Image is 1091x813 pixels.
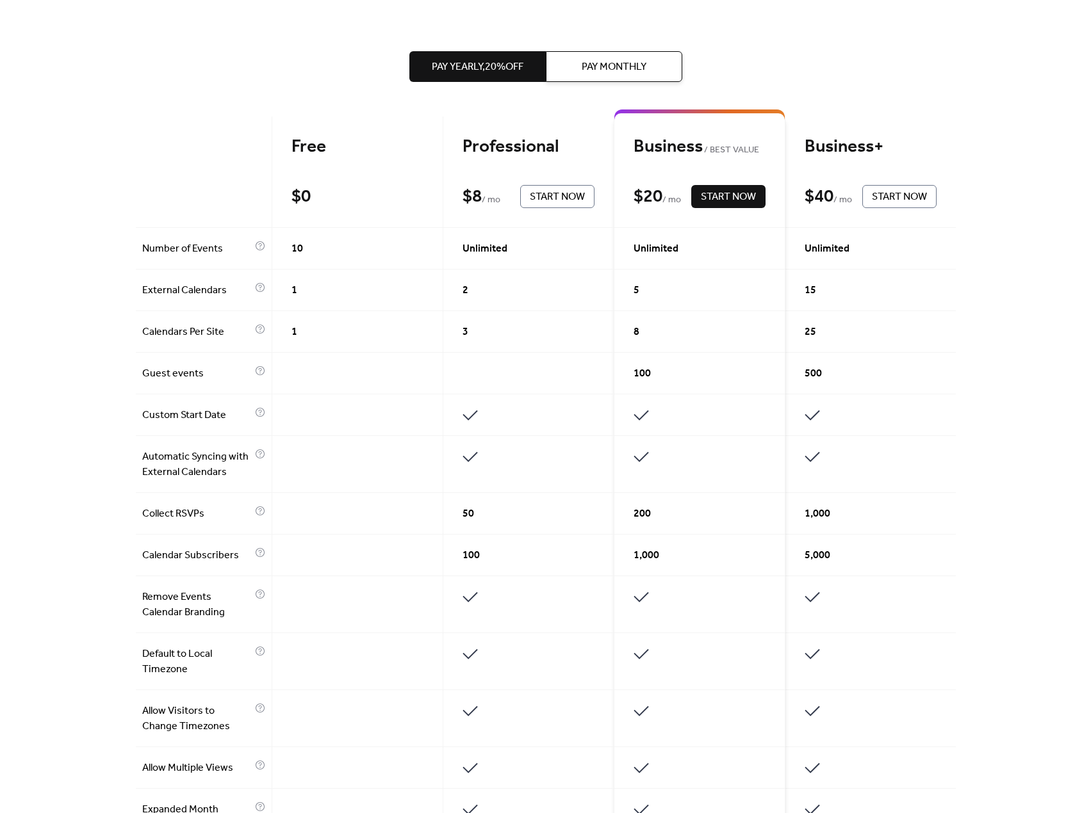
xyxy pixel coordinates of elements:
[805,506,830,522] span: 1,000
[142,647,252,677] span: Default to Local Timezone
[463,548,480,563] span: 100
[409,51,546,82] button: Pay Yearly,20%off
[582,60,646,75] span: Pay Monthly
[530,189,585,205] span: Start Now
[634,325,639,340] span: 8
[872,189,927,205] span: Start Now
[701,189,756,205] span: Start Now
[142,506,252,522] span: Collect RSVPs
[142,241,252,257] span: Number of Events
[142,283,252,298] span: External Calendars
[634,186,662,208] div: $ 20
[833,193,852,208] span: / mo
[463,136,595,158] div: Professional
[463,283,468,298] span: 2
[546,51,682,82] button: Pay Monthly
[291,283,297,298] span: 1
[634,241,678,257] span: Unlimited
[805,241,849,257] span: Unlimited
[142,761,252,776] span: Allow Multiple Views
[805,283,816,298] span: 15
[432,60,523,75] span: Pay Yearly, 20% off
[634,548,659,563] span: 1,000
[634,366,651,382] span: 100
[805,136,937,158] div: Business+
[291,186,311,208] div: $ 0
[291,136,423,158] div: Free
[862,185,937,208] button: Start Now
[482,193,500,208] span: / mo
[291,241,303,257] span: 10
[142,449,252,480] span: Automatic Syncing with External Calendars
[805,548,830,563] span: 5,000
[691,185,766,208] button: Start Now
[142,325,252,340] span: Calendars Per Site
[634,283,639,298] span: 5
[142,366,252,382] span: Guest events
[703,143,760,158] span: BEST VALUE
[291,325,297,340] span: 1
[463,506,474,522] span: 50
[142,704,252,734] span: Allow Visitors to Change Timezones
[463,186,482,208] div: $ 8
[463,325,468,340] span: 3
[463,241,507,257] span: Unlimited
[142,590,252,620] span: Remove Events Calendar Branding
[142,408,252,423] span: Custom Start Date
[520,185,595,208] button: Start Now
[805,325,816,340] span: 25
[634,136,766,158] div: Business
[634,506,651,522] span: 200
[142,548,252,563] span: Calendar Subscribers
[662,193,681,208] span: / mo
[805,366,822,382] span: 500
[805,186,833,208] div: $ 40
